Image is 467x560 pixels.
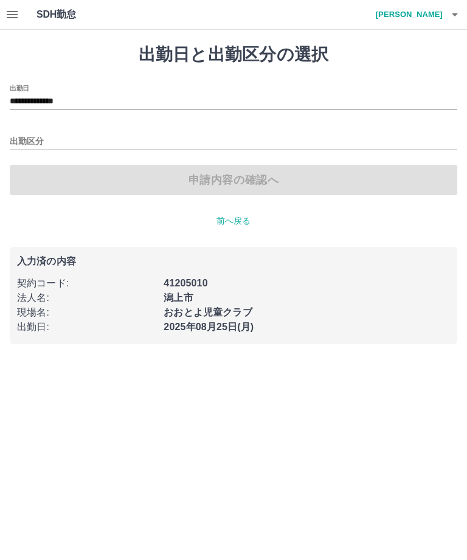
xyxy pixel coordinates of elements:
b: 2025年08月25日(月) [164,322,254,332]
p: 法人名 : [17,291,156,305]
b: おおとよ児童クラブ [164,307,252,317]
label: 出勤日 [10,83,29,92]
p: 入力済の内容 [17,257,450,266]
b: 41205010 [164,278,207,288]
p: 契約コード : [17,276,156,291]
p: 現場名 : [17,305,156,320]
p: 出勤日 : [17,320,156,334]
h1: 出勤日と出勤区分の選択 [10,44,457,65]
p: 前へ戻る [10,215,457,227]
b: 潟上市 [164,292,193,303]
